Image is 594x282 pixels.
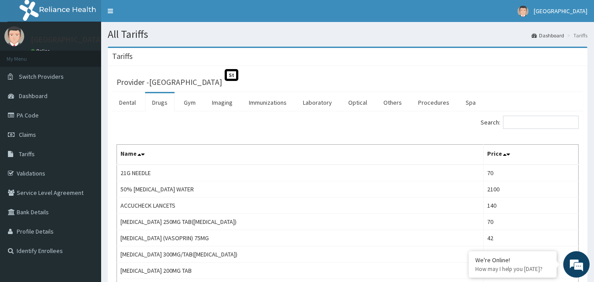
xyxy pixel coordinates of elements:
a: Dental [112,93,143,112]
a: Spa [459,93,483,112]
a: Others [376,93,409,112]
h3: Tariffs [112,52,133,60]
img: User Image [517,6,528,17]
p: [GEOGRAPHIC_DATA] [31,36,103,44]
span: Tariffs [19,150,35,158]
h1: All Tariffs [108,29,587,40]
li: Tariffs [565,32,587,39]
a: Gym [177,93,203,112]
th: Name [117,145,484,165]
td: ACCUCHECK LANCETS [117,198,484,214]
div: Chat with us now [46,49,148,61]
textarea: Type your message and hit 'Enter' [4,188,168,219]
th: Price [484,145,579,165]
td: 70 [484,165,579,181]
td: 140 [484,198,579,214]
a: Drugs [145,93,175,112]
td: [MEDICAL_DATA] 250MG TAB([MEDICAL_DATA]) [117,214,484,230]
a: Procedures [411,93,456,112]
td: [MEDICAL_DATA] 300MG/TAB([MEDICAL_DATA]) [117,246,484,263]
a: Immunizations [242,93,294,112]
a: Laboratory [296,93,339,112]
a: Imaging [205,93,240,112]
td: [MEDICAL_DATA] (VASOPRIN) 75MG [117,230,484,246]
img: d_794563401_company_1708531726252_794563401 [16,44,36,66]
td: [MEDICAL_DATA] 200MG TAB [117,263,484,279]
div: Minimize live chat window [144,4,165,26]
p: How may I help you today? [475,265,550,273]
a: Dashboard [532,32,564,39]
td: 2100 [484,181,579,198]
td: 42 [484,230,579,246]
span: We're online! [51,85,121,174]
td: 28 [484,246,579,263]
span: Dashboard [19,92,47,100]
span: [GEOGRAPHIC_DATA] [534,7,587,15]
div: We're Online! [475,256,550,264]
label: Search: [481,116,579,129]
img: User Image [4,26,24,46]
input: Search: [503,116,579,129]
td: 70 [484,214,579,230]
td: 21G NEEDLE [117,165,484,181]
td: 50% [MEDICAL_DATA] WATER [117,181,484,198]
span: Claims [19,131,36,139]
span: Switch Providers [19,73,64,81]
h3: Provider - [GEOGRAPHIC_DATA] [117,78,222,86]
span: St [225,69,238,81]
a: Optical [341,93,374,112]
a: Online [31,48,52,54]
